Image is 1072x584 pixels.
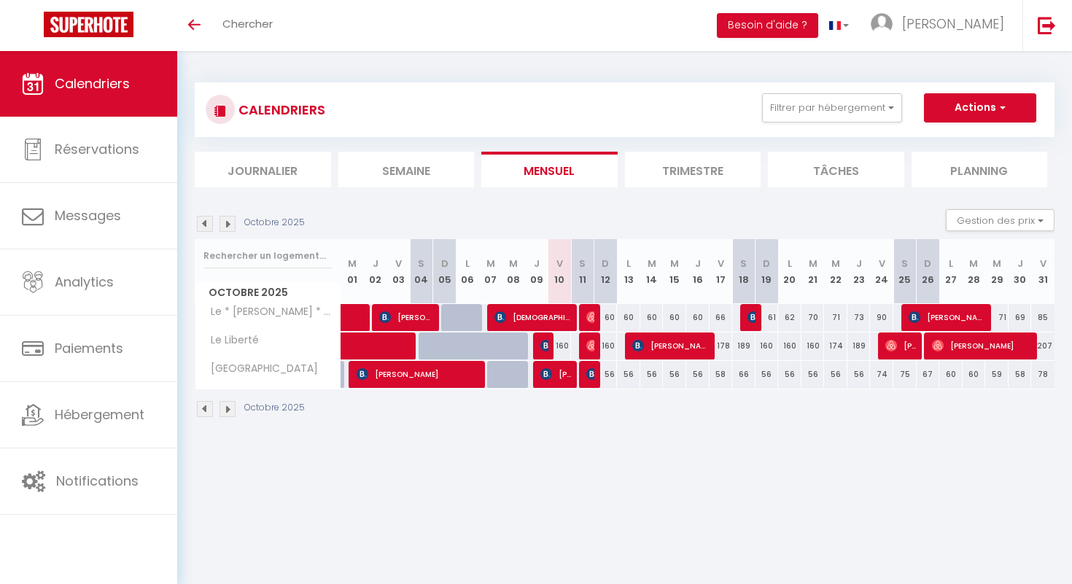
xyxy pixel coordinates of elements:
[824,332,847,359] div: 174
[586,303,594,331] span: [PERSON_NAME]
[1038,16,1056,34] img: logout
[778,332,801,359] div: 160
[348,257,357,270] abbr: M
[847,239,871,304] th: 23
[357,360,481,388] span: [PERSON_NAME]
[456,239,479,304] th: 06
[778,304,801,331] div: 62
[824,239,847,304] th: 22
[198,361,322,377] span: [GEOGRAPHIC_DATA]
[879,257,885,270] abbr: V
[909,303,987,331] span: [PERSON_NAME]
[801,332,825,359] div: 160
[441,257,448,270] abbr: D
[617,304,640,331] div: 60
[732,361,756,388] div: 66
[809,257,817,270] abbr: M
[594,361,618,388] div: 56
[379,303,434,331] span: [PERSON_NAME]
[195,282,341,303] span: Octobre 2025
[364,239,387,304] th: 02
[55,74,130,93] span: Calendriers
[55,339,123,357] span: Paiements
[747,303,756,331] span: [PERSON_NAME] [PERSON_NAME]
[571,239,594,304] th: 11
[244,401,305,415] p: Octobre 2025
[410,239,433,304] th: 04
[55,206,121,225] span: Messages
[949,257,953,270] abbr: L
[993,257,1001,270] abbr: M
[525,239,548,304] th: 09
[870,239,893,304] th: 24
[244,216,305,230] p: Octobre 2025
[885,332,917,359] span: [PERSON_NAME]
[932,332,1033,359] span: [PERSON_NAME]
[710,304,733,331] div: 66
[594,239,618,304] th: 12
[1031,332,1054,359] div: 207
[778,361,801,388] div: 56
[870,361,893,388] div: 74
[198,304,343,320] span: Le * [PERSON_NAME] * Wifi
[686,304,710,331] div: 60
[963,239,986,304] th: 28
[1040,257,1046,270] abbr: V
[893,361,917,388] div: 75
[847,361,871,388] div: 56
[963,361,986,388] div: 60
[540,332,548,359] span: [PERSON_NAME]
[534,257,540,270] abbr: J
[486,257,495,270] abbr: M
[373,257,378,270] abbr: J
[602,257,609,270] abbr: D
[871,13,893,35] img: ...
[824,361,847,388] div: 56
[762,93,902,122] button: Filtrer par hébergement
[710,332,733,359] div: 178
[686,239,710,304] th: 16
[824,304,847,331] div: 71
[946,209,1054,231] button: Gestion des prix
[579,257,586,270] abbr: S
[763,257,770,270] abbr: D
[235,93,325,126] h3: CALENDRIERS
[778,239,801,304] th: 20
[939,239,963,304] th: 27
[939,361,963,388] div: 60
[338,152,475,187] li: Semaine
[732,332,756,359] div: 189
[586,360,594,388] span: [PERSON_NAME] [PERSON_NAME]
[198,332,263,349] span: Le Liberté
[640,361,664,388] div: 56
[756,304,779,331] div: 61
[756,332,779,359] div: 160
[710,239,733,304] th: 17
[640,239,664,304] th: 14
[1009,361,1032,388] div: 58
[710,361,733,388] div: 58
[617,239,640,304] th: 13
[912,152,1048,187] li: Planning
[195,152,331,187] li: Journalier
[856,257,862,270] abbr: J
[626,257,631,270] abbr: L
[556,257,563,270] abbr: V
[594,332,618,359] div: 160
[686,361,710,388] div: 56
[663,239,686,304] th: 15
[756,361,779,388] div: 56
[717,13,818,38] button: Besoin d'aide ?
[395,257,402,270] abbr: V
[985,304,1009,331] div: 71
[663,304,686,331] div: 60
[917,239,940,304] th: 26
[901,257,908,270] abbr: S
[893,239,917,304] th: 25
[985,239,1009,304] th: 29
[648,257,656,270] abbr: M
[695,257,701,270] abbr: J
[55,273,114,291] span: Analytics
[740,257,747,270] abbr: S
[617,361,640,388] div: 56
